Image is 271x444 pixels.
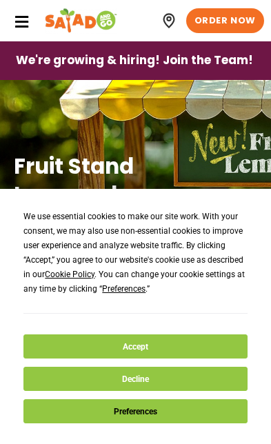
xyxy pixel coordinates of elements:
[45,270,94,279] span: Cookie Policy
[23,334,247,359] button: Accept
[102,284,145,294] span: Preferences
[23,367,247,391] button: Decline
[14,152,257,208] h2: Fruit Stand Lemonades
[45,7,117,34] img: Header logo
[16,52,253,69] span: We're growing & hiring! Join the Team!
[23,210,247,296] div: We use essential cookies to make our site work. With your consent, we may also use non-essential ...
[23,399,247,423] button: Preferences
[16,42,253,79] a: We're growing & hiring! Join the Team!
[194,14,256,27] span: ORDER NOW
[186,8,264,33] a: ORDER NOW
